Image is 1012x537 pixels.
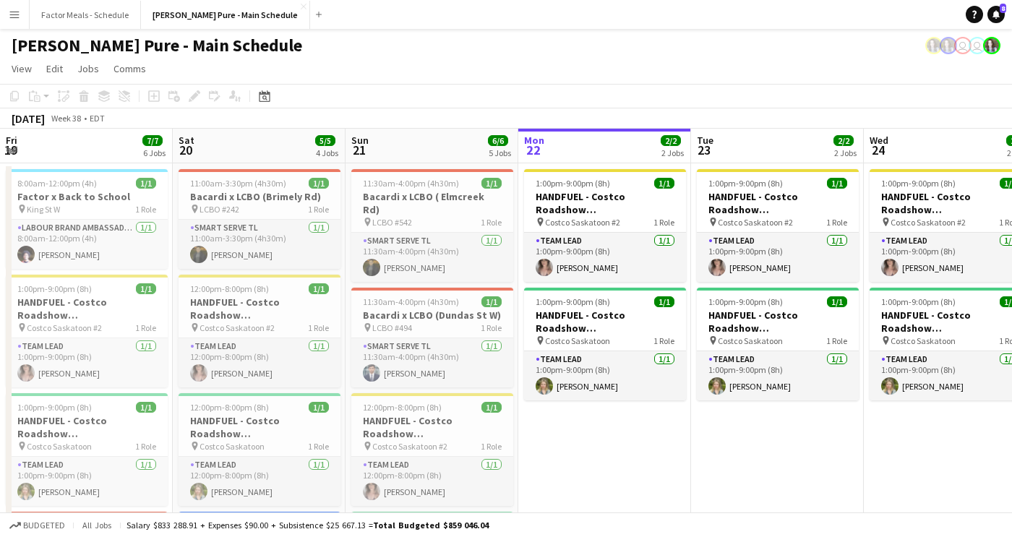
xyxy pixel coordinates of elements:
[697,351,859,400] app-card-role: Team Lead1/11:00pm-9:00pm (8h)[PERSON_NAME]
[17,402,92,413] span: 1:00pm-9:00pm (8h)
[351,169,513,282] app-job-card: 11:30am-4:00pm (4h30m)1/1Bacardi x LCBO ( Elmcreek Rd) LCBO #5421 RoleSmart Serve TL1/111:30am-4:...
[179,414,340,440] h3: HANDFUEL - Costco Roadshow [GEOGRAPHIC_DATA], [GEOGRAPHIC_DATA]
[6,414,168,440] h3: HANDFUEL - Costco Roadshow [GEOGRAPHIC_DATA], [GEOGRAPHIC_DATA]
[363,296,459,307] span: 11:30am-4:00pm (4h30m)
[870,134,888,147] span: Wed
[481,217,502,228] span: 1 Role
[190,402,269,413] span: 12:00pm-8:00pm (8h)
[190,283,269,294] span: 12:00pm-8:00pm (8h)
[179,169,340,269] div: 11:00am-3:30pm (4h30m)1/1Bacardi x LCBO (Brimely Rd) LCBO #2421 RoleSmart Serve TL1/111:00am-3:30...
[827,178,847,189] span: 1/1
[987,6,1005,23] a: 8
[524,190,686,216] h3: HANDFUEL - Costco Roadshow [GEOGRAPHIC_DATA], [GEOGRAPHIC_DATA]
[316,147,338,158] div: 4 Jobs
[373,520,489,530] span: Total Budgeted $859 046.04
[708,296,783,307] span: 1:00pm-9:00pm (8h)
[891,217,966,228] span: Costco Saskatoon #2
[40,59,69,78] a: Edit
[351,393,513,506] app-job-card: 12:00pm-8:00pm (8h)1/1HANDFUEL - Costco Roadshow [GEOGRAPHIC_DATA], [GEOGRAPHIC_DATA] Costco Sask...
[141,1,310,29] button: [PERSON_NAME] Pure - Main Schedule
[834,147,857,158] div: 2 Jobs
[190,178,286,189] span: 11:00am-3:30pm (4h30m)
[6,190,168,203] h3: Factor x Back to School
[6,393,168,506] app-job-card: 1:00pm-9:00pm (8h)1/1HANDFUEL - Costco Roadshow [GEOGRAPHIC_DATA], [GEOGRAPHIC_DATA] Costco Saska...
[179,296,340,322] h3: HANDFUEL - Costco Roadshow [GEOGRAPHIC_DATA], [GEOGRAPHIC_DATA]
[536,296,610,307] span: 1:00pm-9:00pm (8h)
[363,178,459,189] span: 11:30am-4:00pm (4h30m)
[697,169,859,282] div: 1:00pm-9:00pm (8h)1/1HANDFUEL - Costco Roadshow [GEOGRAPHIC_DATA], [GEOGRAPHIC_DATA] Costco Saska...
[481,322,502,333] span: 1 Role
[545,217,620,228] span: Costco Saskatoon #2
[90,113,105,124] div: EDT
[179,220,340,269] app-card-role: Smart Serve TL1/111:00am-3:30pm (4h30m)[PERSON_NAME]
[524,169,686,282] app-job-card: 1:00pm-9:00pm (8h)1/1HANDFUEL - Costco Roadshow [GEOGRAPHIC_DATA], [GEOGRAPHIC_DATA] Costco Saska...
[697,309,859,335] h3: HANDFUEL - Costco Roadshow [GEOGRAPHIC_DATA], [GEOGRAPHIC_DATA]
[524,134,544,147] span: Mon
[17,283,92,294] span: 1:00pm-9:00pm (8h)
[12,62,32,75] span: View
[661,147,684,158] div: 2 Jobs
[351,288,513,387] div: 11:30am-4:00pm (4h30m)1/1Bacardi x LCBO (Dundas St W) LCBO #4941 RoleSmart Serve TL1/111:30am-4:0...
[351,309,513,322] h3: Bacardi x LCBO (Dundas St W)
[718,335,783,346] span: Costco Saskatoon
[315,135,335,146] span: 5/5
[7,517,67,533] button: Budgeted
[135,204,156,215] span: 1 Role
[954,37,972,54] app-user-avatar: Tifany Scifo
[481,402,502,413] span: 1/1
[308,204,329,215] span: 1 Role
[827,296,847,307] span: 1/1
[200,204,239,215] span: LCBO #242
[6,59,38,78] a: View
[135,441,156,452] span: 1 Role
[351,414,513,440] h3: HANDFUEL - Costco Roadshow [GEOGRAPHIC_DATA], [GEOGRAPHIC_DATA]
[136,178,156,189] span: 1/1
[488,135,508,146] span: 6/6
[143,147,166,158] div: 6 Jobs
[136,402,156,413] span: 1/1
[179,338,340,387] app-card-role: Team Lead1/112:00pm-8:00pm (8h)[PERSON_NAME]
[6,275,168,387] app-job-card: 1:00pm-9:00pm (8h)1/1HANDFUEL - Costco Roadshow [GEOGRAPHIC_DATA], [GEOGRAPHIC_DATA] Costco Saska...
[27,322,102,333] span: Costco Saskatoon #2
[113,62,146,75] span: Comms
[351,190,513,216] h3: Bacardi x LCBO ( Elmcreek Rd)
[940,37,957,54] app-user-avatar: Ashleigh Rains
[826,217,847,228] span: 1 Role
[881,296,956,307] span: 1:00pm-9:00pm (8h)
[653,217,674,228] span: 1 Role
[969,37,986,54] app-user-avatar: Tifany Scifo
[826,335,847,346] span: 1 Role
[661,135,681,146] span: 2/2
[309,402,329,413] span: 1/1
[6,169,168,269] app-job-card: 8:00am-12:00pm (4h)1/1Factor x Back to School King St W1 RoleLabour Brand Ambassadors1/18:00am-12...
[126,520,489,530] div: Salary $833 288.91 + Expenses $90.00 + Subsistence $25 667.13 =
[77,62,99,75] span: Jobs
[697,233,859,282] app-card-role: Team Lead1/11:00pm-9:00pm (8h)[PERSON_NAME]
[179,134,194,147] span: Sat
[179,190,340,203] h3: Bacardi x LCBO (Brimely Rd)
[80,520,114,530] span: All jobs
[6,296,168,322] h3: HANDFUEL - Costco Roadshow [GEOGRAPHIC_DATA], [GEOGRAPHIC_DATA]
[309,283,329,294] span: 1/1
[176,142,194,158] span: 20
[372,441,447,452] span: Costco Saskatoon #2
[522,142,544,158] span: 22
[654,296,674,307] span: 1/1
[718,217,793,228] span: Costco Saskatoon #2
[351,233,513,282] app-card-role: Smart Serve TL1/111:30am-4:00pm (4h30m)[PERSON_NAME]
[697,190,859,216] h3: HANDFUEL - Costco Roadshow [GEOGRAPHIC_DATA], [GEOGRAPHIC_DATA]
[481,178,502,189] span: 1/1
[351,457,513,506] app-card-role: Team Lead1/112:00pm-8:00pm (8h)[PERSON_NAME]
[17,178,97,189] span: 8:00am-12:00pm (4h)
[179,457,340,506] app-card-role: Team Lead1/112:00pm-8:00pm (8h)[PERSON_NAME]
[108,59,152,78] a: Comms
[12,35,302,56] h1: [PERSON_NAME] Pure - Main Schedule
[524,288,686,400] app-job-card: 1:00pm-9:00pm (8h)1/1HANDFUEL - Costco Roadshow [GEOGRAPHIC_DATA], [GEOGRAPHIC_DATA] Costco Saska...
[524,351,686,400] app-card-role: Team Lead1/11:00pm-9:00pm (8h)[PERSON_NAME]
[351,338,513,387] app-card-role: Smart Serve TL1/111:30am-4:00pm (4h30m)[PERSON_NAME]
[23,520,65,530] span: Budgeted
[363,402,442,413] span: 12:00pm-8:00pm (8h)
